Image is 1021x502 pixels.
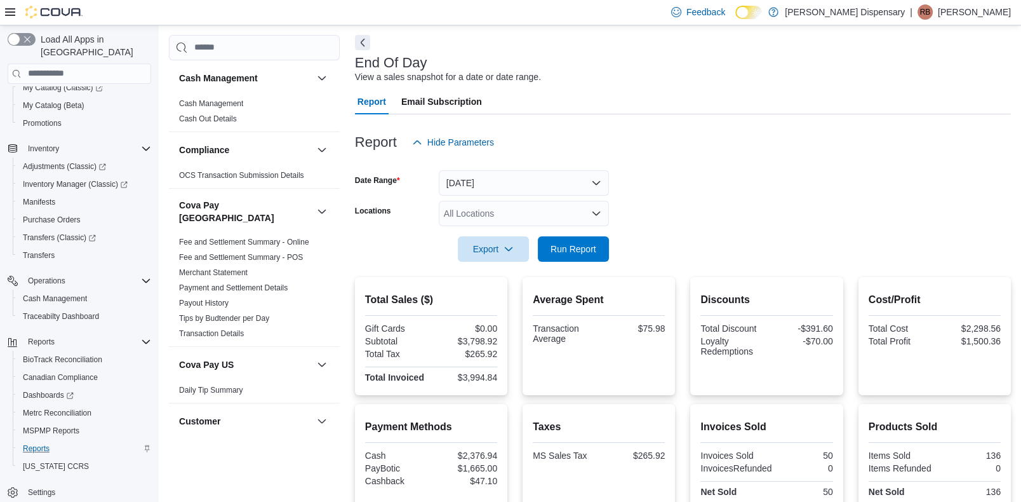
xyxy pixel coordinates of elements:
a: Manifests [18,194,60,210]
button: Promotions [13,114,156,132]
span: Washington CCRS [18,459,151,474]
a: Cash Management [179,99,243,108]
span: Payout History [179,298,229,308]
span: BioTrack Reconciliation [18,352,151,367]
div: -$391.60 [770,323,833,334]
span: Transfers [18,248,151,263]
span: Reports [23,444,50,454]
a: [US_STATE] CCRS [18,459,94,474]
span: Manifests [18,194,151,210]
h2: Products Sold [869,419,1001,435]
a: Adjustments (Classic) [18,159,111,174]
div: Compliance [169,168,340,188]
button: Next [355,35,370,50]
span: Inventory [23,141,151,156]
div: -$70.00 [770,336,833,346]
button: BioTrack Reconciliation [13,351,156,369]
a: Settings [23,485,60,500]
a: Traceabilty Dashboard [18,309,104,324]
span: Dashboards [18,388,151,403]
a: BioTrack Reconciliation [18,352,107,367]
span: Dark Mode [735,19,736,20]
div: $0.00 [434,323,497,334]
span: Load All Apps in [GEOGRAPHIC_DATA] [36,33,151,58]
div: 136 [937,487,1001,497]
strong: Net Sold [700,487,737,497]
div: Invoices Sold [700,451,764,461]
h2: Invoices Sold [700,419,832,435]
span: MSPMP Reports [18,423,151,438]
span: My Catalog (Beta) [18,98,151,113]
span: Export [465,236,521,262]
div: Cashback [365,476,429,486]
a: Cash Out Details [179,114,237,123]
span: Run Report [551,243,596,255]
div: $3,994.84 [434,372,497,383]
div: Gift Cards [365,323,429,334]
a: Canadian Compliance [18,370,103,385]
span: Canadian Compliance [18,370,151,385]
span: Transfers (Classic) [18,230,151,245]
div: Regina Billingsley [918,4,933,20]
span: Canadian Compliance [23,372,98,383]
a: Transfers [18,248,60,263]
div: Cash Management [169,96,340,132]
div: 0 [777,463,832,473]
span: RB [920,4,931,20]
div: Items Refunded [869,463,932,473]
h2: Taxes [533,419,665,435]
a: Promotions [18,116,67,131]
span: Merchant Statement [179,268,248,278]
a: Reports [18,441,55,456]
button: Canadian Compliance [13,369,156,386]
button: Compliance [314,142,330,158]
div: Total Profit [869,336,932,346]
button: Manifests [13,193,156,211]
a: Tips by Budtender per Day [179,314,269,323]
span: My Catalog (Classic) [23,83,103,93]
span: Manifests [23,197,55,207]
span: Feedback [686,6,725,18]
span: Settings [23,484,151,500]
button: Operations [3,272,156,290]
a: Transfers (Classic) [18,230,101,245]
span: Reports [28,337,55,347]
strong: Net Sold [869,487,905,497]
span: Reports [18,441,151,456]
a: Transaction Details [179,329,244,338]
span: Hide Parameters [427,136,494,149]
button: MSPMP Reports [13,422,156,440]
button: Settings [3,483,156,501]
button: [DATE] [439,170,609,196]
button: Reports [3,333,156,351]
button: Cash Management [314,71,330,86]
span: MSPMP Reports [23,426,79,436]
span: Adjustments (Classic) [18,159,151,174]
a: Purchase Orders [18,212,86,227]
p: | [910,4,912,20]
a: My Catalog (Classic) [13,79,156,97]
span: Inventory [28,144,59,154]
span: Inventory Manager (Classic) [18,177,151,192]
a: Inventory Manager (Classic) [18,177,133,192]
span: Tips by Budtender per Day [179,313,269,323]
div: Cova Pay US [169,383,340,403]
span: Reports [23,334,151,349]
span: Fee and Settlement Summary - POS [179,252,303,262]
button: Operations [23,273,70,288]
button: Compliance [179,144,312,156]
span: Cash Management [23,294,87,304]
span: Transaction Details [179,329,244,339]
div: Transaction Average [533,323,596,344]
span: Metrc Reconciliation [23,408,91,418]
span: Metrc Reconciliation [18,405,151,421]
button: Cova Pay [GEOGRAPHIC_DATA] [314,204,330,219]
h2: Average Spent [533,292,665,308]
span: Settings [28,487,55,498]
button: My Catalog (Beta) [13,97,156,114]
div: Cova Pay [GEOGRAPHIC_DATA] [169,234,340,346]
button: Inventory [23,141,64,156]
h3: Compliance [179,144,229,156]
a: Fee and Settlement Summary - POS [179,253,303,262]
span: Traceabilty Dashboard [23,311,99,322]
